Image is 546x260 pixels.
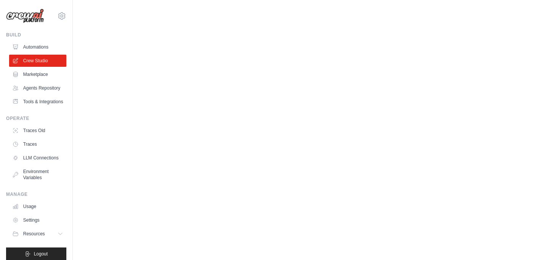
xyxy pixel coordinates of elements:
span: Logout [34,251,48,257]
a: Crew Studio [9,55,66,67]
a: Traces Old [9,124,66,137]
a: Marketplace [9,68,66,80]
a: Settings [9,214,66,226]
a: Tools & Integrations [9,96,66,108]
div: Manage [6,191,66,197]
a: Usage [9,200,66,213]
button: Resources [9,228,66,240]
a: Agents Repository [9,82,66,94]
a: Environment Variables [9,165,66,184]
a: Traces [9,138,66,150]
img: Logo [6,9,44,24]
a: Automations [9,41,66,53]
div: Build [6,32,66,38]
div: Operate [6,115,66,121]
a: LLM Connections [9,152,66,164]
span: Resources [23,231,45,237]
